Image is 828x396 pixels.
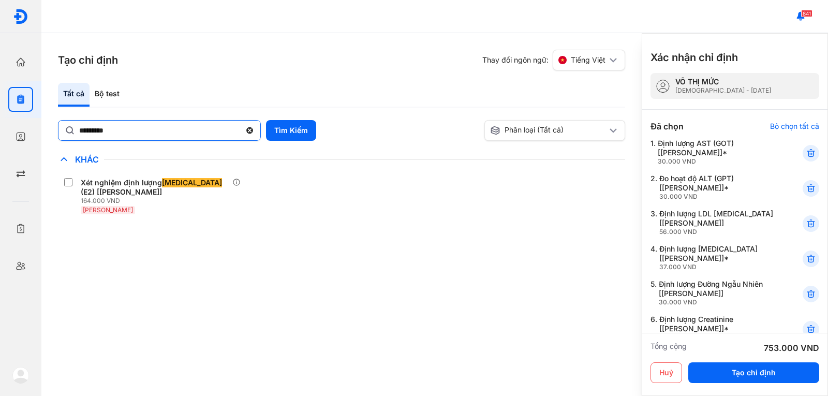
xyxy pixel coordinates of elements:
[659,244,777,271] div: Định lượng [MEDICAL_DATA] [[PERSON_NAME]]*
[58,53,118,67] h3: Tạo chỉ định
[659,209,777,236] div: Định lượng LDL [MEDICAL_DATA] [[PERSON_NAME]]
[650,244,777,271] div: 4.
[83,206,133,214] span: [PERSON_NAME]
[650,342,687,354] div: Tổng cộng
[658,157,777,166] div: 30.000 VND
[658,139,777,166] div: Định lượng AST (GOT) [[PERSON_NAME]]*
[490,125,607,136] div: Phân loại (Tất cả)
[659,174,777,201] div: Đo hoạt độ ALT (GPT) [[PERSON_NAME]]*
[659,298,777,306] div: 30.000 VND
[659,193,777,201] div: 30.000 VND
[659,280,777,306] div: Định lượng Đường Ngẫu Nhiên [[PERSON_NAME]]
[650,280,777,306] div: 5.
[675,86,771,95] div: [DEMOGRAPHIC_DATA] - [DATE]
[770,122,819,131] div: Bỏ chọn tất cả
[688,362,819,383] button: Tạo chỉ định
[659,228,777,236] div: 56.000 VND
[650,139,777,166] div: 1.
[266,120,316,141] button: Tìm Kiếm
[482,50,625,70] div: Thay đổi ngôn ngữ:
[13,9,28,24] img: logo
[90,83,125,107] div: Bộ test
[650,120,684,133] div: Đã chọn
[675,77,771,86] div: VÕ THỊ MỨC
[58,83,90,107] div: Tất cả
[81,178,228,197] div: Xét nghiệm định lượng (E2) [[PERSON_NAME]]
[162,178,222,187] span: [MEDICAL_DATA]
[650,362,682,383] button: Huỷ
[659,315,777,342] div: Định lượng Creatinine [[PERSON_NAME]]*
[659,263,777,271] div: 37.000 VND
[571,55,605,65] span: Tiếng Việt
[650,315,777,342] div: 6.
[650,50,738,65] h3: Xác nhận chỉ định
[650,209,777,236] div: 3.
[70,154,104,165] span: Khác
[801,10,812,17] span: 841
[81,197,232,205] div: 164.000 VND
[764,342,819,354] div: 753.000 VND
[650,174,777,201] div: 2.
[12,367,29,384] img: logo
